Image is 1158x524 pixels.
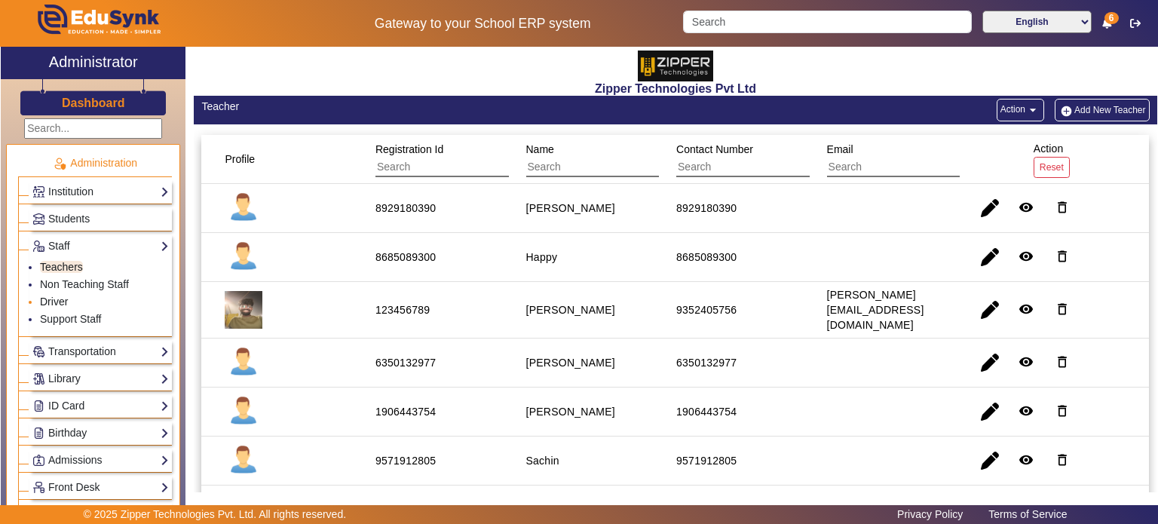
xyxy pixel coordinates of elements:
[997,99,1044,121] button: Action
[40,296,68,308] a: Driver
[676,453,737,468] div: 9571912805
[24,118,162,139] input: Search...
[1019,452,1034,467] mat-icon: remove_red_eye
[1,47,185,79] a: Administrator
[521,136,680,182] div: Name
[827,158,962,177] input: Search
[370,136,529,182] div: Registration Id
[676,355,737,370] div: 6350132977
[40,278,129,290] a: Non Teaching Staff
[1025,103,1040,118] mat-icon: arrow_drop_down
[375,404,436,419] div: 1906443754
[84,507,347,522] p: © 2025 Zipper Technologies Pvt. Ltd. All rights reserved.
[676,143,753,155] span: Contact Number
[33,213,44,225] img: Students.png
[1019,200,1034,215] mat-icon: remove_red_eye
[526,357,615,369] staff-with-status: [PERSON_NAME]
[32,210,169,228] a: Students
[18,155,172,171] p: Administration
[1055,354,1070,369] mat-icon: delete_outline
[62,96,125,110] h3: Dashboard
[526,158,661,177] input: Search
[225,153,255,165] span: Profile
[676,302,737,317] div: 9352405756
[676,158,811,177] input: Search
[375,355,436,370] div: 6350132977
[375,302,430,317] div: 123456789
[1055,403,1070,418] mat-icon: delete_outline
[1055,200,1070,215] mat-icon: delete_outline
[1058,105,1074,118] img: add-new-student.png
[298,16,667,32] h5: Gateway to your School ERP system
[1055,452,1070,467] mat-icon: delete_outline
[676,250,737,265] div: 8685089300
[40,261,83,273] a: Teachers
[1055,99,1150,121] button: Add New Teacher
[1019,302,1034,317] mat-icon: remove_red_eye
[638,51,713,81] img: 36227e3f-cbf6-4043-b8fc-b5c5f2957d0a
[49,53,138,71] h2: Administrator
[981,504,1074,524] a: Terms of Service
[1034,157,1070,177] button: Reset
[375,158,510,177] input: Search
[375,250,436,265] div: 8685089300
[219,146,274,173] div: Profile
[194,81,1157,96] h2: Zipper Technologies Pvt Ltd
[827,287,943,332] div: [PERSON_NAME][EMAIL_ADDRESS][DOMAIN_NAME]
[526,202,615,214] staff-with-status: [PERSON_NAME]
[1028,135,1075,182] div: Action
[375,143,443,155] span: Registration Id
[526,143,554,155] span: Name
[822,136,981,182] div: Email
[48,213,90,225] span: Students
[1055,302,1070,317] mat-icon: delete_outline
[676,201,737,216] div: 8929180390
[225,393,262,431] img: profile.png
[375,201,436,216] div: 8929180390
[526,251,558,263] staff-with-status: Happy
[375,453,436,468] div: 9571912805
[890,504,970,524] a: Privacy Policy
[526,406,615,418] staff-with-status: [PERSON_NAME]
[683,11,971,33] input: Search
[225,189,262,227] img: profile.png
[1019,354,1034,369] mat-icon: remove_red_eye
[526,304,615,316] staff-with-status: [PERSON_NAME]
[53,157,66,170] img: Administration.png
[526,455,559,467] staff-with-status: Sachin
[1104,12,1119,24] span: 6
[671,136,830,182] div: Contact Number
[40,313,101,325] a: Support Staff
[827,143,853,155] span: Email
[1055,249,1070,264] mat-icon: delete_outline
[201,99,667,115] div: Teacher
[1019,403,1034,418] mat-icon: remove_red_eye
[1019,249,1034,264] mat-icon: remove_red_eye
[225,344,262,382] img: profile.png
[61,95,126,111] a: Dashboard
[225,291,262,329] img: 8d787303-bbe7-4f95-b1b0-424c6ab4e06d
[225,442,262,480] img: profile.png
[676,404,737,419] div: 1906443754
[225,238,262,276] img: profile.png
